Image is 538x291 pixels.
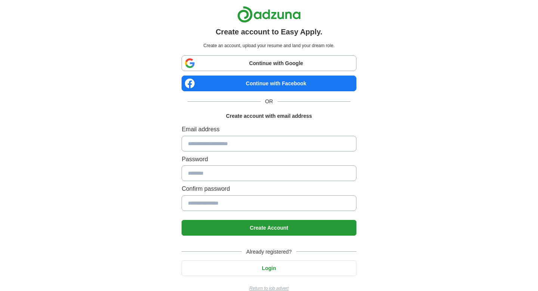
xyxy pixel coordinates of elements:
button: Login [182,260,356,276]
a: Login [182,265,356,271]
button: Create Account [182,220,356,236]
a: Continue with Facebook [182,76,356,91]
h1: Create account to Easy Apply. [216,26,322,38]
h1: Create account with email address [226,112,312,120]
label: Password [182,154,356,164]
a: Continue with Google [182,55,356,71]
span: OR [261,97,278,105]
label: Confirm password [182,184,356,194]
p: Create an account, upload your resume and land your dream role. [183,42,355,49]
img: Adzuna logo [237,6,301,23]
span: Already registered? [242,248,296,256]
label: Email address [182,125,356,134]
